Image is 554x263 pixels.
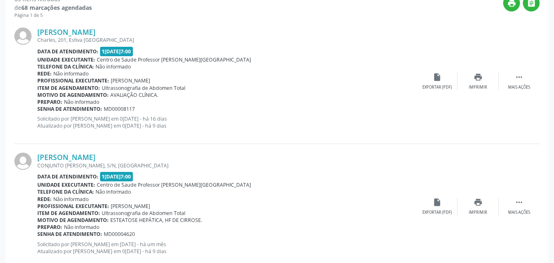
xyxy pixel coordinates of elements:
b: Rede: [37,196,52,203]
i:  [515,198,524,207]
b: Telefone da clínica: [37,63,94,70]
span: Não informado [53,196,89,203]
b: Data de atendimento: [37,48,98,55]
div: de [14,3,92,12]
div: Imprimir [469,210,487,215]
i: insert_drive_file [433,198,442,207]
b: Data de atendimento: [37,173,98,180]
span: 1[DATE]7:00 [100,47,133,56]
i:  [515,73,524,82]
b: Unidade executante: [37,56,95,63]
b: Item de agendamento: [37,85,100,91]
b: Telefone da clínica: [37,188,94,195]
div: Imprimir [469,85,487,90]
a: [PERSON_NAME] [37,27,96,37]
b: Preparo: [37,98,62,105]
b: Preparo: [37,224,62,231]
b: Rede: [37,70,52,77]
span: MD00004620 [104,231,135,238]
span: Ultrassonografia de Abdomen Total [102,85,185,91]
b: Profissional executante: [37,77,109,84]
span: ESTEATOSE HEPÁTICA, HF DE CIRROSE. [110,217,202,224]
span: Não informado [96,63,131,70]
span: [PERSON_NAME] [111,77,150,84]
span: [PERSON_NAME] [111,203,150,210]
div: Mais ações [508,210,530,215]
a: [PERSON_NAME] [37,153,96,162]
b: Motivo de agendamento: [37,91,109,98]
p: Solicitado por [PERSON_NAME] em 0[DATE] - há 16 dias Atualizado por [PERSON_NAME] em 0[DATE] - há... [37,115,417,129]
b: Senha de atendimento: [37,105,102,112]
div: Exportar (PDF) [422,210,452,215]
span: Centro de Saude Professor [PERSON_NAME][GEOGRAPHIC_DATA] [97,56,251,63]
div: CONJUNTO [PERSON_NAME], S/N, [GEOGRAPHIC_DATA] [37,162,417,169]
b: Unidade executante: [37,181,95,188]
span: Não informado [64,98,99,105]
i: print [474,73,483,82]
span: Não informado [96,188,131,195]
img: img [14,153,32,170]
div: Exportar (PDF) [422,85,452,90]
span: MD00008117 [104,105,135,112]
i: insert_drive_file [433,73,442,82]
p: Solicitado por [PERSON_NAME] em [DATE] - há um mês Atualizado por [PERSON_NAME] em 0[DATE] - há 9... [37,241,417,255]
span: AVALIAÇÃO CLÍNICA. [110,91,158,98]
span: Não informado [64,224,99,231]
b: Senha de atendimento: [37,231,102,238]
div: Mais ações [508,85,530,90]
span: Ultrassonografia de Abdomen Total [102,210,185,217]
b: Profissional executante: [37,203,109,210]
i: print [474,198,483,207]
span: Não informado [53,70,89,77]
b: Motivo de agendamento: [37,217,109,224]
div: Página 1 de 5 [14,12,92,19]
div: Charles, 201, Estiva [GEOGRAPHIC_DATA] [37,37,417,43]
strong: 68 marcações agendadas [21,4,92,11]
b: Item de agendamento: [37,210,100,217]
img: img [14,27,32,45]
span: 1[DATE]7:00 [100,172,133,181]
span: Centro de Saude Professor [PERSON_NAME][GEOGRAPHIC_DATA] [97,181,251,188]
